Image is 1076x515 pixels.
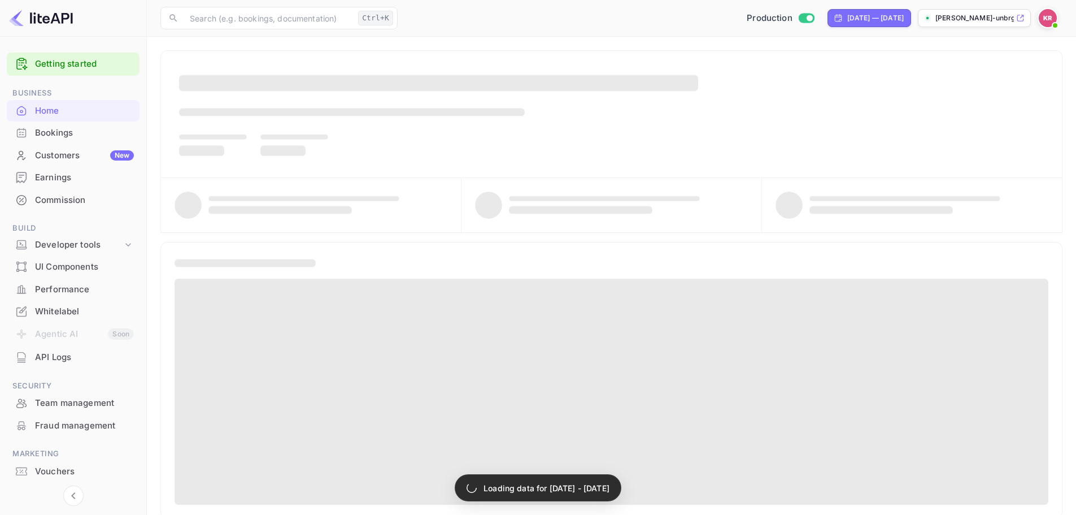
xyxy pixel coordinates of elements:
[7,222,140,235] span: Build
[7,279,140,301] div: Performance
[35,465,134,478] div: Vouchers
[7,167,140,188] a: Earnings
[1039,9,1057,27] img: Kobus Roux
[35,105,134,118] div: Home
[7,235,140,255] div: Developer tools
[358,11,393,25] div: Ctrl+K
[7,380,140,392] span: Security
[7,189,140,211] div: Commission
[7,53,140,76] div: Getting started
[7,87,140,99] span: Business
[747,12,792,25] span: Production
[9,9,73,27] img: LiteAPI logo
[7,279,140,300] a: Performance
[7,448,140,460] span: Marketing
[183,7,354,29] input: Search (e.g. bookings, documentation)
[7,461,140,482] a: Vouchers
[35,283,134,296] div: Performance
[827,9,911,27] div: Click to change the date range period
[35,305,134,318] div: Whitelabel
[7,145,140,166] a: CustomersNew
[7,145,140,167] div: CustomersNew
[7,301,140,323] div: Whitelabel
[63,486,84,506] button: Collapse navigation
[35,58,134,71] a: Getting started
[7,122,140,143] a: Bookings
[35,127,134,140] div: Bookings
[7,256,140,277] a: UI Components
[35,194,134,207] div: Commission
[742,12,818,25] div: Switch to Sandbox mode
[7,347,140,367] a: API Logs
[7,167,140,189] div: Earnings
[35,149,134,162] div: Customers
[35,261,134,274] div: UI Components
[35,171,134,184] div: Earnings
[7,301,140,322] a: Whitelabel
[35,419,134,432] div: Fraud management
[847,13,904,23] div: [DATE] — [DATE]
[7,347,140,369] div: API Logs
[7,100,140,121] a: Home
[35,239,123,252] div: Developer tools
[483,482,609,494] p: Loading data for [DATE] - [DATE]
[935,13,1014,23] p: [PERSON_NAME]-unbrg.[PERSON_NAME]...
[35,351,134,364] div: API Logs
[7,256,140,278] div: UI Components
[35,397,134,410] div: Team management
[7,392,140,414] div: Team management
[7,189,140,210] a: Commission
[7,461,140,483] div: Vouchers
[7,122,140,144] div: Bookings
[7,415,140,437] div: Fraud management
[7,100,140,122] div: Home
[110,150,134,161] div: New
[7,415,140,436] a: Fraud management
[7,392,140,413] a: Team management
